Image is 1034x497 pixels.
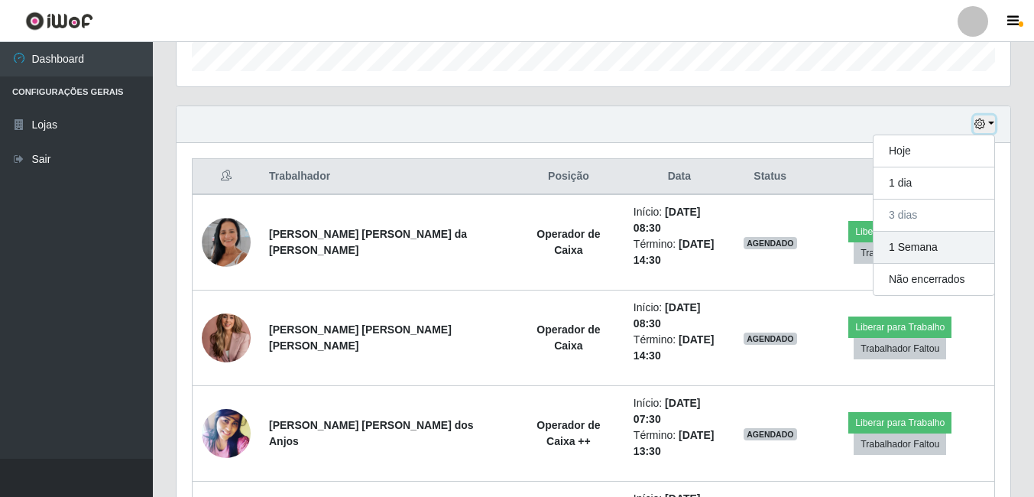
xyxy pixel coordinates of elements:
img: 1685320572909.jpeg [202,405,251,463]
span: AGENDADO [744,428,797,440]
li: Início: [634,395,725,427]
button: Liberar para Trabalho [848,412,951,434]
button: Trabalhador Faltou [854,434,946,455]
button: 1 Semana [874,232,994,264]
strong: [PERSON_NAME] [PERSON_NAME] da [PERSON_NAME] [269,228,467,256]
strong: Operador de Caixa [536,323,600,352]
strong: [PERSON_NAME] [PERSON_NAME] dos Anjos [269,419,474,447]
li: Término: [634,236,725,268]
button: Trabalhador Faltou [854,242,946,264]
time: [DATE] 08:30 [634,206,701,234]
th: Status [734,159,806,195]
li: Início: [634,300,725,332]
button: Hoje [874,135,994,167]
button: Liberar para Trabalho [848,221,951,242]
button: Trabalhador Faltou [854,338,946,359]
img: 1743778813300.jpeg [202,199,251,286]
button: Não encerrados [874,264,994,295]
li: Término: [634,332,725,364]
img: CoreUI Logo [25,11,93,31]
button: Liberar para Trabalho [848,317,951,338]
time: [DATE] 07:30 [634,397,701,425]
strong: Operador de Caixa [536,228,600,256]
strong: [PERSON_NAME] [PERSON_NAME] [PERSON_NAME] [269,323,452,352]
span: AGENDADO [744,333,797,345]
button: 3 dias [874,200,994,232]
span: AGENDADO [744,237,797,249]
li: Início: [634,204,725,236]
th: Trabalhador [260,159,513,195]
th: Opções [806,159,995,195]
th: Posição [513,159,624,195]
li: Término: [634,427,725,460]
strong: Operador de Caixa ++ [536,419,600,447]
button: 1 dia [874,167,994,200]
time: [DATE] 08:30 [634,301,701,330]
th: Data [624,159,734,195]
img: 1744730412045.jpeg [202,304,251,372]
